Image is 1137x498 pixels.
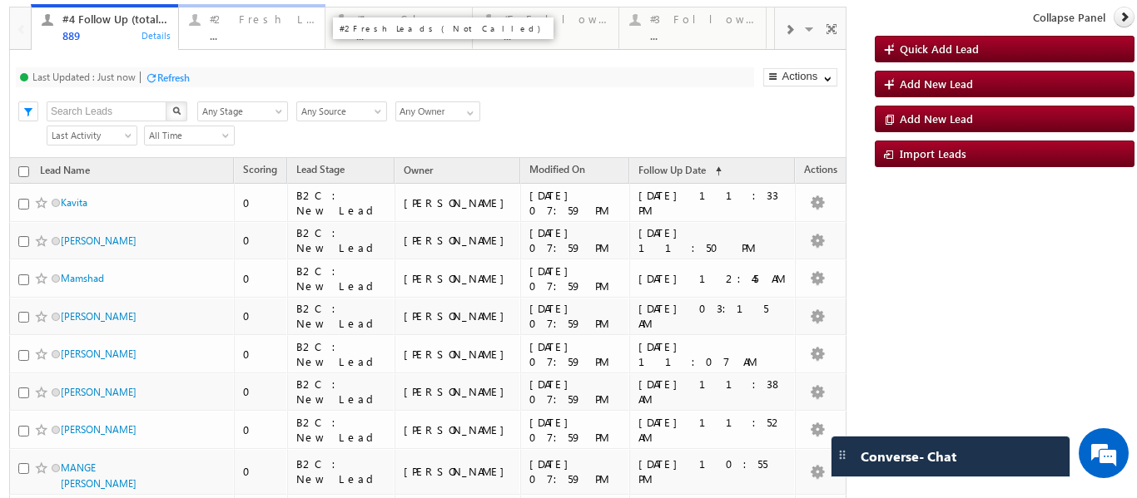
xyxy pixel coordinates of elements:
[22,154,304,370] textarea: Type your message and click 'Submit'
[529,415,622,445] div: [DATE] 07:59 PM
[404,164,433,176] span: Owner
[62,12,168,26] div: #4 Follow Up (total pending)
[638,377,787,407] div: [DATE] 11:38 AM
[61,310,137,323] a: [PERSON_NAME]
[638,456,787,486] div: [DATE] 10:55 PM
[157,71,190,84] div: Refresh
[404,271,513,286] div: [PERSON_NAME]
[1033,10,1105,25] span: Collapse Panel
[529,188,622,218] div: [DATE] 07:59 PM
[243,163,277,175] span: Scoring
[836,448,849,461] img: carter-drag
[243,422,280,437] div: 0
[529,339,622,369] div: [DATE] 07:59 PM
[395,101,480,121] input: Type to Search
[796,160,846,182] span: Actions
[900,76,973,91] span: Add New Lead
[61,348,137,360] a: [PERSON_NAME]
[61,423,137,436] a: [PERSON_NAME]
[296,101,387,121] a: Any Source
[62,29,168,42] div: 889
[296,225,388,255] div: B2C : New Lead
[243,308,280,323] div: 0
[900,146,966,160] span: Import Leads
[458,102,479,119] a: Show All Items
[296,339,388,369] div: B2C : New Lead
[404,422,513,437] div: [PERSON_NAME]
[404,233,513,248] div: [PERSON_NAME]
[504,12,609,26] div: #5 Follow-up [ 0 Interacted ]
[900,111,973,126] span: Add New Lead
[145,128,229,143] span: All Time
[61,196,87,209] a: Kavita
[47,126,137,145] a: Last Activity
[296,101,387,121] div: Lead Source Filter
[296,188,388,218] div: B2C : New Lead
[18,166,29,177] input: Check all records
[404,384,513,399] div: [PERSON_NAME]
[87,87,280,109] div: Leave a message
[638,271,787,286] div: [DATE] 12:45 AM
[529,456,622,486] div: [DATE] 07:59 PM
[296,415,388,445] div: B2C : New Lead
[900,42,979,56] span: Quick Add Lead
[288,160,353,182] a: Lead Stage
[529,163,585,175] span: Modified On
[197,101,288,121] div: Lead Stage Filter
[61,234,137,247] a: [PERSON_NAME]
[404,308,513,323] div: [PERSON_NAME]
[529,301,622,331] div: [DATE] 07:59 PM
[638,339,787,369] div: [DATE] 11:07 AM
[296,456,388,486] div: B2C : New Lead
[32,71,136,83] div: Last Updated : Just now
[178,4,326,49] a: #2 Fresh Leads (Not Called)...
[47,101,167,121] input: Search Leads
[61,386,137,398] a: [PERSON_NAME]
[638,188,787,218] div: [DATE] 11:33 PM
[235,160,285,182] a: Scoring
[529,225,622,255] div: [DATE] 07:59 PM
[61,272,104,284] a: Mamshad
[763,68,837,86] button: Actions
[296,301,388,331] div: B2C : New Lead
[404,464,513,479] div: [PERSON_NAME]
[404,347,513,362] div: [PERSON_NAME]
[210,29,315,42] div: ...
[172,106,181,115] img: Search
[529,264,622,293] div: [DATE] 07:59 PM
[395,101,479,121] div: Owner Filter
[638,225,787,255] div: [DATE] 11:50 PM
[529,377,622,407] div: [DATE] 07:59 PM
[31,4,179,51] a: #4 Follow Up (total pending)889Details
[638,164,706,176] span: Follow Up Date
[32,161,98,183] a: Lead Name
[198,104,282,119] span: Any Stage
[273,8,313,48] div: Minimize live chat window
[243,271,280,286] div: 0
[243,384,280,399] div: 0
[638,415,787,445] div: [DATE] 11:52 AM
[296,377,388,407] div: B2C : New Lead
[28,87,70,109] img: d_60004797649_company_0_60004797649
[630,160,730,182] a: Follow Up Date (sorted ascending)
[47,128,132,143] span: Last Activity
[340,22,547,34] p: #2 Fresh Leads (Not Called)
[243,233,280,248] div: 0
[61,461,137,490] a: MANGE [PERSON_NAME]
[197,101,288,121] a: Any Stage
[296,264,388,293] div: B2C : New Lead
[650,12,756,26] div: #3 Follow Up Leads-Interacted
[521,160,593,182] a: Modified On
[638,301,787,331] div: [DATE] 03:15 AM
[296,163,345,175] span: Lead Stage
[861,449,956,464] span: Converse - Chat
[404,195,513,210] div: [PERSON_NAME]
[141,27,172,42] div: Details
[650,29,756,42] div: ...
[243,464,280,479] div: 0
[144,126,235,145] a: All Time
[618,7,767,49] a: #3 Follow Up Leads-Interacted...
[297,104,381,119] span: Any Source
[243,347,280,362] div: 0
[243,195,280,210] div: 0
